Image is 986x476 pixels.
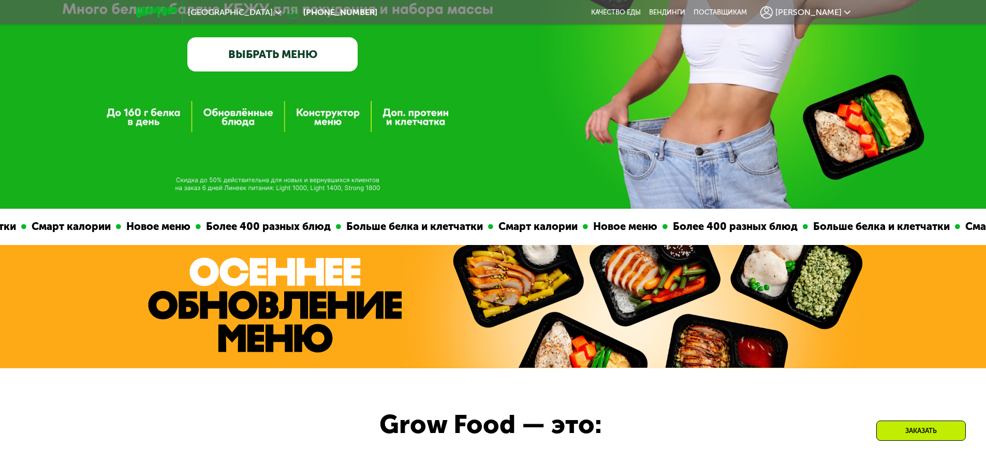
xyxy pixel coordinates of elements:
a: ВЫБРАТЬ МЕНЮ [187,37,358,71]
div: Заказать [876,421,966,441]
div: Смарт калории [25,219,115,235]
div: Более 400 разных блюд [200,219,335,235]
a: Качество еды [591,8,641,17]
div: Более 400 разных блюд [667,219,802,235]
div: Новое меню [587,219,661,235]
a: Вендинги [649,8,685,17]
div: Больше белка и клетчатки [807,219,954,235]
div: Grow Food — это: [379,405,641,444]
div: поставщикам [694,8,747,17]
div: Больше белка и клетчатки [340,219,487,235]
div: Смарт калории [492,219,582,235]
span: [GEOGRAPHIC_DATA] [188,8,273,17]
div: Новое меню [120,219,195,235]
span: [PERSON_NAME] [775,8,842,17]
a: [PHONE_NUMBER] [287,6,377,19]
